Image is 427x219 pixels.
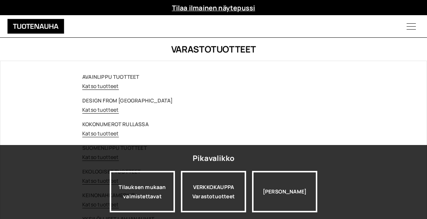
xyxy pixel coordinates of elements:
strong: DESIGN FROM [GEOGRAPHIC_DATA] [82,97,173,104]
strong: KOKONUMEROT RULLASSA [82,121,149,128]
a: Tilauksen mukaan valmistettavat [110,171,175,212]
a: Katso tuotteet [82,106,119,113]
a: Katso tuotteet [82,130,119,137]
a: Tilaa ilmainen näytepussi [172,3,255,12]
strong: SUOMENLIPPU TUOTTEET [82,144,147,151]
a: VERKKOKAUPPAVarastotuotteet [181,171,246,212]
a: Katso tuotteet [82,82,119,90]
div: Pikavalikko [193,152,234,165]
h1: Varastotuotteet [11,43,416,55]
img: Tuotenauha Oy [7,19,64,34]
div: [PERSON_NAME] [252,171,317,212]
strong: AVAINLIPPU TUOTTEET [82,73,139,80]
div: VERKKOKAUPPA Varastotuotteet [181,171,246,212]
button: Menu [395,15,427,37]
